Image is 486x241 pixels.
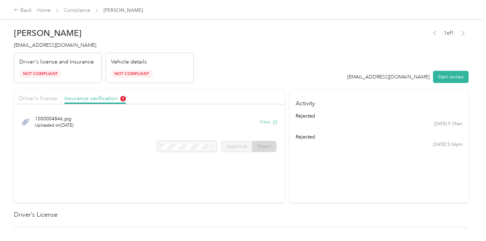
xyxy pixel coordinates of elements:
[444,29,454,37] span: 1 of 1
[104,7,143,14] span: [PERSON_NAME]
[35,122,74,129] span: Uploaded on [DATE]
[433,71,469,83] button: Start review
[258,143,271,149] span: Reject
[37,7,51,13] a: Home
[347,73,430,81] div: [EMAIL_ADDRESS][DOMAIN_NAME]
[447,202,486,241] iframe: Everlance-gr Chat Button Frame
[259,118,278,126] button: View
[434,121,463,127] time: [DATE] 9:29am
[14,28,193,38] h2: [PERSON_NAME]
[19,70,61,78] span: Not Compliant
[296,133,462,141] div: rejected
[35,115,74,122] span: 1000004846.jpg
[64,7,90,13] a: Compliance
[14,6,32,15] div: Back
[64,95,126,101] span: Insurance verification
[290,90,469,112] h4: Activity
[227,143,247,149] span: Approve
[19,95,57,101] span: Driver's license
[296,112,462,120] div: rejected
[111,58,147,66] p: Vehicle details
[19,58,94,66] p: Driver's license and Insurance
[111,70,153,78] span: Not Compliant
[433,142,463,148] time: [DATE] 5:04pm
[14,42,96,48] span: [EMAIL_ADDRESS][DOMAIN_NAME]
[14,210,469,219] h2: Driver’s License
